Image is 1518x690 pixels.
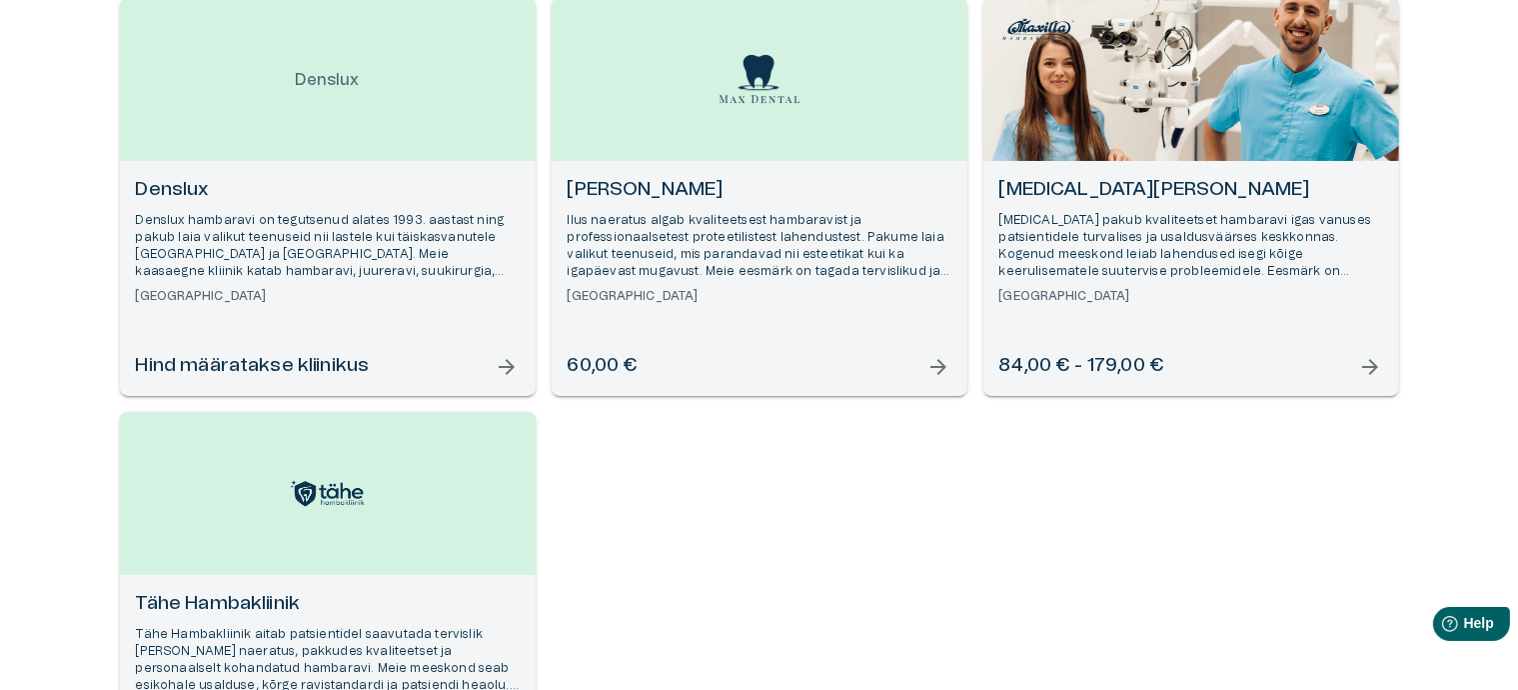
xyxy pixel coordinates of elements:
h6: 84,00 € - 179,00 € [999,353,1164,380]
h6: Tähe Hambakliinik [136,591,520,618]
img: Maxilla Hambakliinik logo [998,13,1078,45]
p: Denslux hambaravi on tegutsenud alates 1993. aastast ning pakub laia valikut teenuseid nii lastel... [136,212,520,281]
iframe: Help widget launcher [1362,599,1518,655]
p: Ilus naeratus algab kvaliteetsest hambaravist ja professionaalsetest proteetilistest lahendustest... [568,212,951,281]
h6: Denslux [136,177,520,204]
h6: [GEOGRAPHIC_DATA] [568,288,951,305]
span: arrow_forward [927,355,951,379]
p: [MEDICAL_DATA] pakub kvaliteetset hambaravi igas vanuses patsientidele turvalises ja usaldusväärs... [999,212,1383,281]
h6: [GEOGRAPHIC_DATA] [136,288,520,305]
h6: [GEOGRAPHIC_DATA] [999,288,1383,305]
h6: 60,00 € [568,353,638,380]
img: Tähe Hambakliinik logo [288,478,368,508]
h6: Hind määratakse kliinikus [136,353,370,380]
h6: [PERSON_NAME] [568,177,951,204]
span: arrow_forward [496,355,520,379]
img: Max Dental logo [720,55,799,104]
h6: [MEDICAL_DATA][PERSON_NAME] [999,177,1383,204]
p: Denslux [279,52,375,108]
span: arrow_forward [1359,355,1383,379]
